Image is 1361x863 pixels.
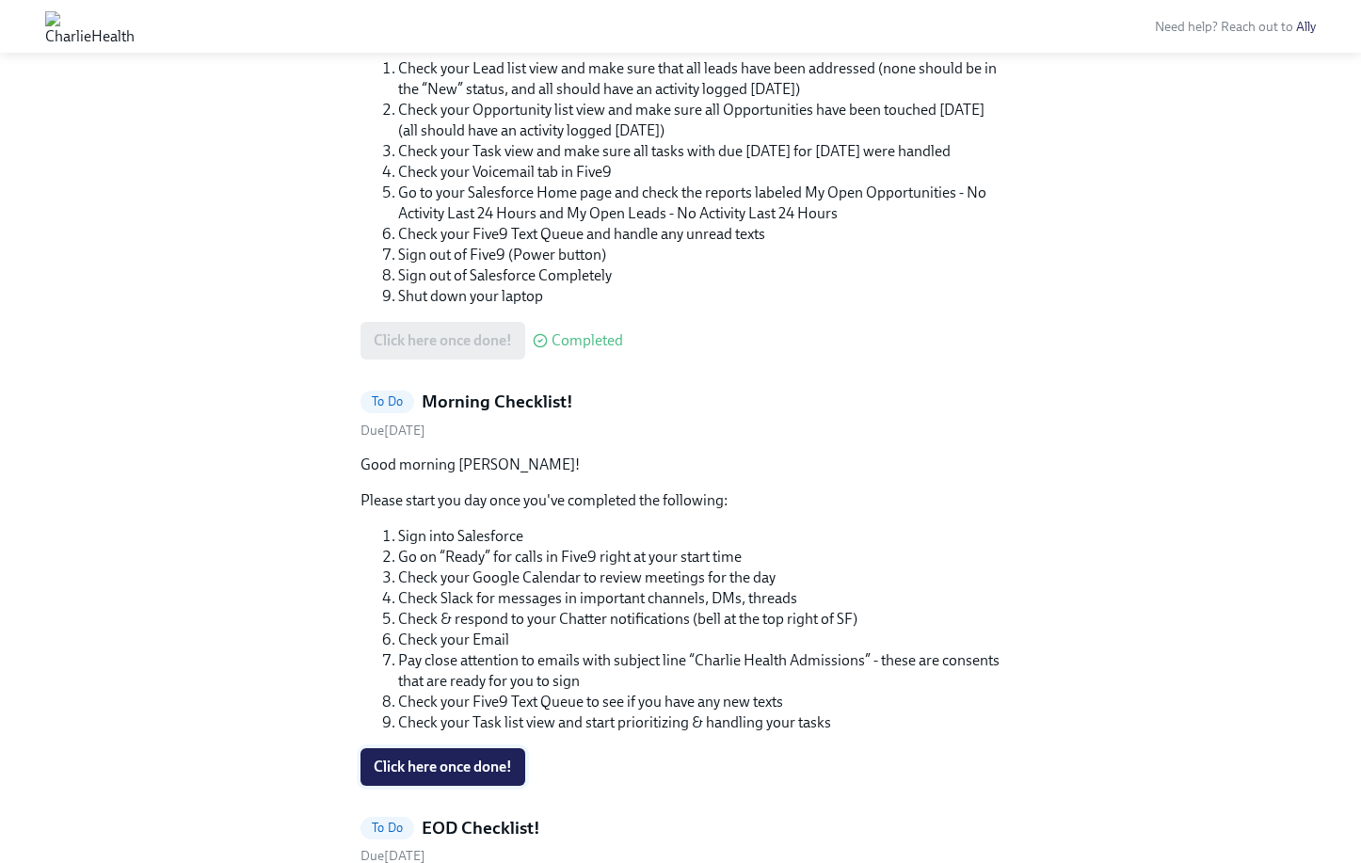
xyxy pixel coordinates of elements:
[398,265,1001,286] li: Sign out of Salesforce Completely
[398,162,1001,183] li: Check your Voicemail tab in Five9
[360,455,1001,475] p: Good morning [PERSON_NAME]!
[1155,19,1316,35] span: Need help? Reach out to
[360,748,525,786] button: Click here once done!
[360,390,1001,439] a: To DoMorning Checklist!Due[DATE]
[398,692,1001,712] li: Check your Five9 Text Queue to see if you have any new texts
[1296,19,1316,35] a: Ally
[398,526,1001,547] li: Sign into Salesforce
[398,141,1001,162] li: Check your Task view and make sure all tasks with due [DATE] for [DATE] were handled
[398,609,1001,630] li: Check & respond to your Chatter notifications (bell at the top right of SF)
[422,390,573,414] h5: Morning Checklist!
[374,758,512,776] span: Click here once done!
[552,333,623,348] span: Completed
[398,650,1001,692] li: Pay close attention to emails with subject line “Charlie Health Admissions” - these are consents ...
[398,286,1001,307] li: Shut down your laptop
[398,588,1001,609] li: Check Slack for messages in important channels, DMs, threads
[398,630,1001,650] li: Check your Email
[398,567,1001,588] li: Check your Google Calendar to review meetings for the day
[360,490,1001,511] p: Please start you day once you've completed the following:
[398,712,1001,733] li: Check your Task list view and start prioritizing & handling your tasks
[398,224,1001,245] li: Check your Five9 Text Queue and handle any unread texts
[398,245,1001,265] li: Sign out of Five9 (Power button)
[360,394,414,408] span: To Do
[398,100,1001,141] li: Check your Opportunity list view and make sure all Opportunities have been touched [DATE] (all sh...
[422,816,540,840] h5: EOD Checklist!
[398,547,1001,567] li: Go on “Ready” for calls in Five9 right at your start time
[360,821,414,835] span: To Do
[45,11,135,41] img: CharlieHealth
[398,58,1001,100] li: Check your Lead list view and make sure that all leads have been addressed (none should be in the...
[398,183,1001,224] li: Go to your Salesforce Home page and check the reports labeled My Open Opportunities - No Activity...
[360,423,425,439] span: Friday, September 12th 2025, 6:40 am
